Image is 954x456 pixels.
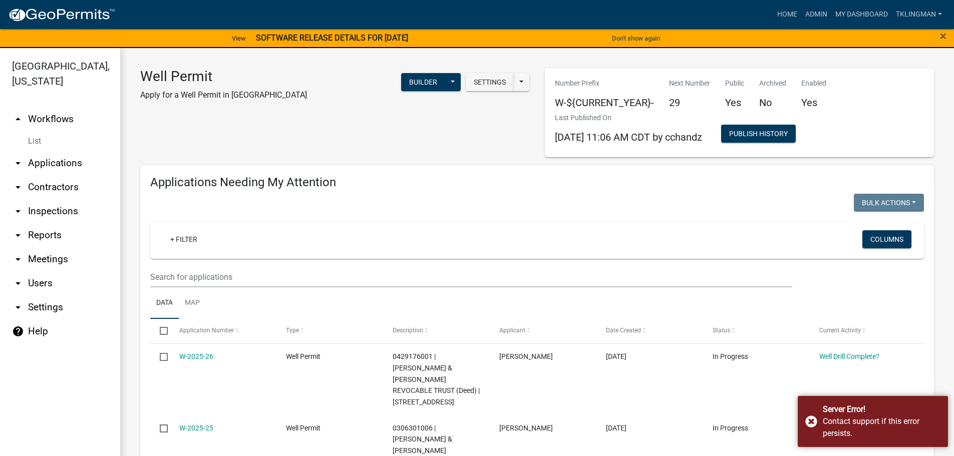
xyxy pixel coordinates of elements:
button: Publish History [721,125,796,143]
a: + Filter [162,230,205,248]
i: help [12,325,24,337]
input: Search for applications [150,267,792,287]
wm-modal-confirm: Workflow Publish History [721,130,796,138]
p: Next Number [669,78,710,89]
span: Date Created [606,327,641,334]
a: Well Drill Complete? [819,352,879,360]
a: My Dashboard [831,5,892,24]
datatable-header-cell: Select [150,319,169,343]
i: arrow_drop_down [12,277,24,289]
span: Well Permit [286,352,321,360]
datatable-header-cell: Current Activity [810,319,916,343]
span: Current Activity [819,327,861,334]
p: Public [725,78,744,89]
datatable-header-cell: Date Created [596,319,703,343]
span: Description [393,327,423,334]
button: Don't show again [608,30,664,47]
h5: W-${CURRENT_YEAR}- [555,97,654,109]
button: Close [940,30,946,42]
h5: 29 [669,97,710,109]
a: tklingman [892,5,946,24]
a: W-2025-25 [179,424,213,432]
i: arrow_drop_up [12,113,24,125]
p: Apply for a Well Permit in [GEOGRAPHIC_DATA] [140,89,307,101]
a: Data [150,287,179,319]
h4: Applications Needing My Attention [150,175,924,190]
span: 08/08/2025 [606,352,626,360]
h5: Yes [725,97,744,109]
datatable-header-cell: Application Number [169,319,276,343]
datatable-header-cell: Status [703,319,810,343]
span: Status [713,327,730,334]
i: arrow_drop_down [12,157,24,169]
a: View [228,30,250,47]
span: × [940,29,946,43]
button: Builder [401,73,445,91]
h5: Yes [801,97,826,109]
button: Bulk Actions [854,194,924,212]
a: W-2025-26 [179,352,213,360]
span: Russell Larson [499,352,553,360]
span: In Progress [713,424,748,432]
p: Enabled [801,78,826,89]
datatable-header-cell: Description [383,319,490,343]
span: In Progress [713,352,748,360]
strong: SOFTWARE RELEASE DETAILS FOR [DATE] [256,33,408,43]
i: arrow_drop_down [12,229,24,241]
span: [DATE] 11:06 AM CDT by cchandz [555,131,702,143]
i: arrow_drop_down [12,253,24,265]
span: 0429176001 | SMITH MELVIN R & KATHLEEN M REVOCABLE TRUST (Deed) | 29505 HIGHWAY 18 [393,352,480,406]
span: Applicant [499,327,525,334]
div: Server Error! [823,403,940,415]
i: arrow_drop_down [12,301,24,313]
p: Last Published On [555,113,702,123]
a: Admin [801,5,831,24]
span: Well Permit [286,424,321,432]
p: Number Prefix [555,78,654,89]
a: Map [179,287,206,319]
i: arrow_drop_down [12,205,24,217]
span: Application Number [179,327,234,334]
span: Russell Larson [499,424,553,432]
h5: No [759,97,786,109]
a: Home [773,5,801,24]
h3: Well Permit [140,68,307,85]
span: Type [286,327,299,334]
span: 08/07/2025 [606,424,626,432]
div: Contact support if this error persists. [823,415,940,439]
datatable-header-cell: Applicant [490,319,596,343]
button: Columns [862,230,911,248]
p: Archived [759,78,786,89]
i: arrow_drop_down [12,181,24,193]
datatable-header-cell: Type [276,319,383,343]
button: Settings [466,73,514,91]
